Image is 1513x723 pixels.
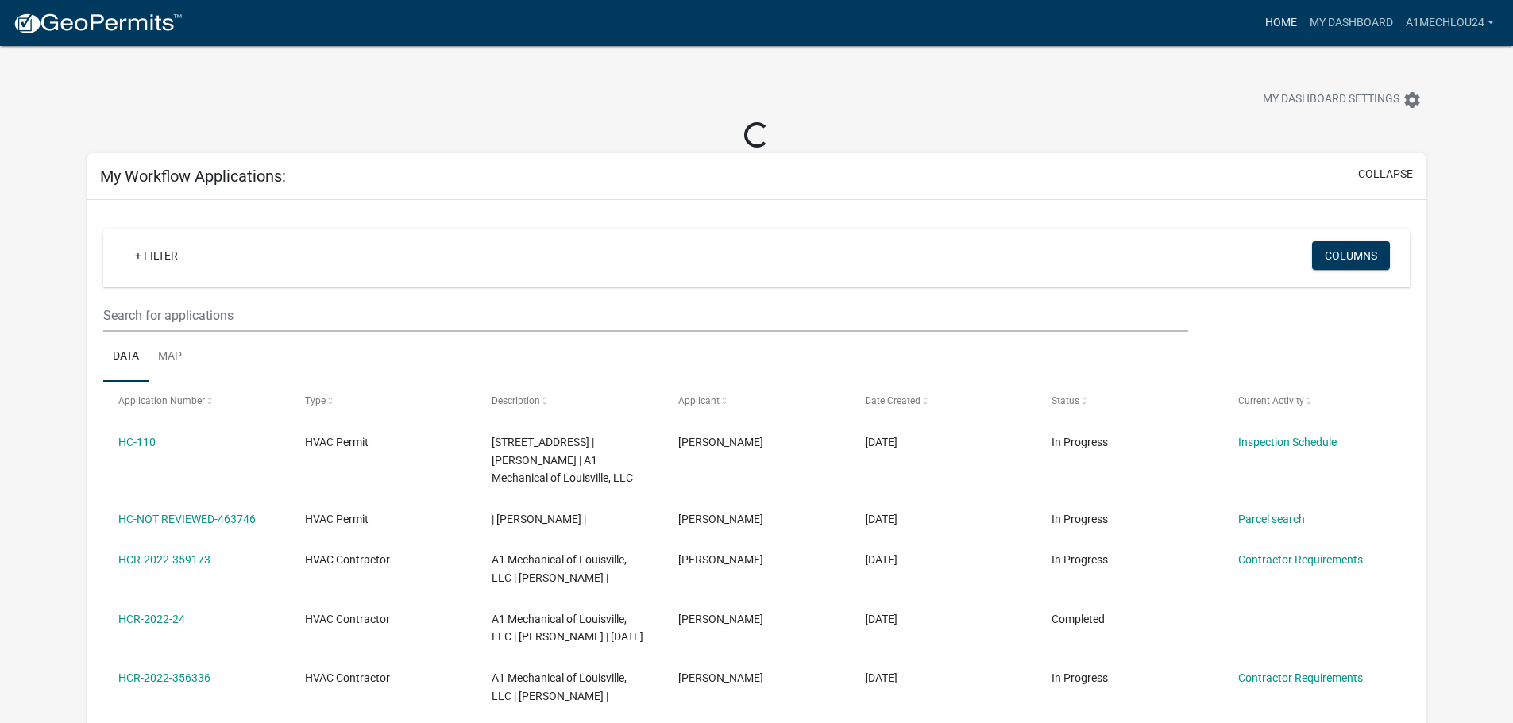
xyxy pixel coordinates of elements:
[1238,671,1363,684] a: Contractor Requirements
[678,613,763,625] span: Eric Woerner
[305,613,390,625] span: HVAC Contractor
[103,382,290,420] datatable-header-cell: Application Number
[1403,90,1422,110] i: settings
[118,613,185,625] a: HCR-2022-24
[1052,395,1079,406] span: Status
[850,382,1036,420] datatable-header-cell: Date Created
[477,382,663,420] datatable-header-cell: Description
[1303,8,1399,38] a: My Dashboard
[1358,166,1413,183] button: collapse
[492,553,627,584] span: A1 Mechanical of Louisville, LLC | Eric Woerner |
[1052,513,1108,525] span: In Progress
[118,553,210,566] a: HCR-2022-359173
[1263,90,1399,110] span: My Dashboard Settings
[1238,553,1363,566] a: Contractor Requirements
[305,671,390,684] span: HVAC Contractor
[1312,241,1390,270] button: Columns
[492,513,586,525] span: | Eric Woerner |
[118,436,156,448] a: HC-110
[678,553,763,566] span: Eric Woerner
[305,436,369,448] span: HVAC Permit
[1238,436,1337,448] a: Inspection Schedule
[1250,84,1434,115] button: My Dashboard Settingssettings
[492,671,627,702] span: A1 Mechanical of Louisville, LLC | Eric Woerner |
[678,513,763,525] span: Eric Woerner
[1036,382,1222,420] datatable-header-cell: Status
[103,299,1187,332] input: Search for applications
[865,671,897,684] span: 12/31/2024
[678,395,720,406] span: Applicant
[1222,382,1409,420] datatable-header-cell: Current Activity
[1399,8,1500,38] a: A1MechLou24
[1052,436,1108,448] span: In Progress
[305,395,326,406] span: Type
[100,167,286,186] h5: My Workflow Applications:
[305,553,390,566] span: HVAC Contractor
[678,671,763,684] span: Eric Woerner
[1238,513,1305,525] a: Parcel search
[1052,613,1105,625] span: Completed
[865,513,897,525] span: 08/14/2025
[678,436,763,448] span: Eric Woerner
[103,332,149,383] a: Data
[149,332,191,383] a: Map
[118,395,205,406] span: Application Number
[290,382,477,420] datatable-header-cell: Type
[492,613,643,644] span: A1 Mechanical of Louisville, LLC | Eric Woerner | 01/01/2026
[1052,553,1108,566] span: In Progress
[865,436,897,448] span: 08/14/2025
[1238,395,1304,406] span: Current Activity
[1259,8,1303,38] a: Home
[122,241,191,270] a: + Filter
[865,613,897,625] span: 01/03/2025
[1052,671,1108,684] span: In Progress
[118,513,256,525] a: HC-NOT REVIEWED-463746
[865,395,921,406] span: Date Created
[492,395,540,406] span: Description
[663,382,850,420] datatable-header-cell: Applicant
[305,513,369,525] span: HVAC Permit
[118,671,210,684] a: HCR-2022-356336
[492,436,633,485] span: 18192 HWY 62 | Eric Woerner | A1 Mechanical of Louisville, LLC
[865,553,897,566] span: 01/03/2025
